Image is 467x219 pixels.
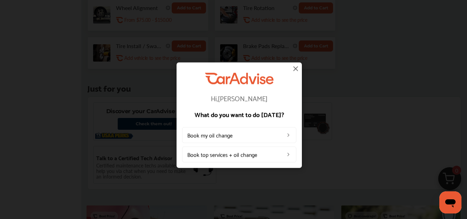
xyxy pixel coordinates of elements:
[286,132,291,138] img: left_arrow_icon.0f472efe.svg
[182,146,296,162] a: Book top services + oil change
[205,73,273,84] img: CarAdvise Logo
[182,127,296,143] a: Book my oil change
[439,191,461,213] iframe: Button to launch messaging window
[182,94,296,101] p: Hi, [PERSON_NAME]
[286,152,291,157] img: left_arrow_icon.0f472efe.svg
[182,111,296,117] p: What do you want to do [DATE]?
[291,64,300,73] img: close-icon.a004319c.svg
